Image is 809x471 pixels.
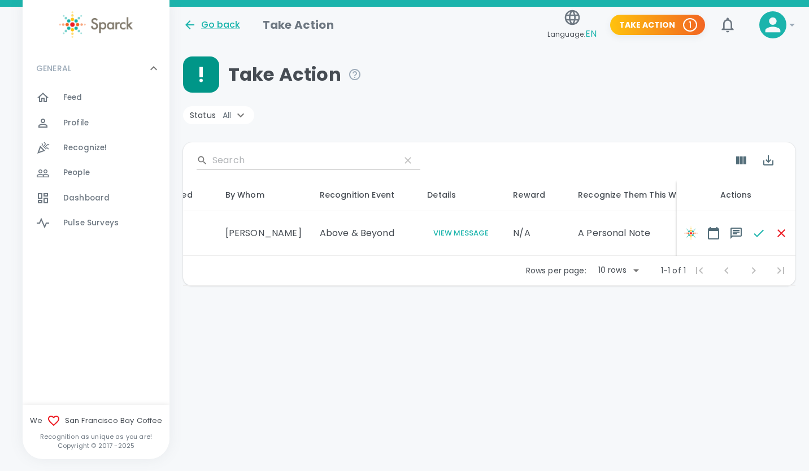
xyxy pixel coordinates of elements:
td: N/A [504,211,569,256]
button: Take Action 1 [610,15,705,36]
a: Recognize! [23,136,169,160]
span: Previous Page [713,257,740,284]
button: View Message [427,227,495,240]
img: Sparck logo [684,226,698,240]
td: Above & Beyond [311,211,419,256]
button: Go back [183,18,240,32]
div: 10 rows [595,264,629,276]
p: GENERAL [36,63,71,74]
span: Language: [547,27,597,42]
div: GENERAL [23,85,169,240]
p: Copyright © 2017 - 2025 [23,441,169,450]
a: Pulse Surveys [23,211,169,236]
span: Last Page [767,257,794,284]
img: Sparck logo [59,11,133,38]
a: Feed [23,85,169,110]
div: Recognition Event [320,188,410,202]
span: Recognize! [63,142,107,154]
span: Pulse Surveys [63,217,119,229]
span: People [63,167,90,178]
span: Status [190,110,232,121]
span: All [223,110,231,121]
span: EN [585,27,597,40]
div: Status All [183,106,254,124]
div: Details [427,188,495,202]
div: Recognize Them This Way [578,188,701,202]
button: Export [755,147,782,174]
span: Next Page [740,257,767,284]
p: Recognition as unique as you are! [23,432,169,441]
a: Profile [23,111,169,136]
p: 1 [689,19,691,30]
div: Reward [513,188,560,202]
span: Take Action [228,63,362,86]
a: People [23,160,169,185]
button: Sparck logo [680,222,702,245]
a: Dashboard [23,186,169,211]
p: Rows per page: [526,265,586,276]
div: By Whom [225,188,302,202]
svg: Search [197,155,208,166]
div: GENERAL [23,51,169,85]
span: First Page [686,257,713,284]
p: 1-1 of 1 [661,265,686,276]
a: Sparck logo [23,11,169,38]
span: Feed [63,92,82,103]
button: Show Columns [728,147,755,174]
svg: It's time to personalize your recognition! These people were recognized yet it would mean the mos... [348,68,362,81]
span: Dashboard [63,193,110,204]
span: Profile [63,117,89,129]
h1: Take Action [263,16,334,34]
span: We San Francisco Bay Coffee [23,414,169,428]
td: A Personal Note [569,211,710,256]
input: Search [212,151,391,169]
td: [PERSON_NAME] [216,211,311,256]
button: Language:EN [543,5,601,45]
